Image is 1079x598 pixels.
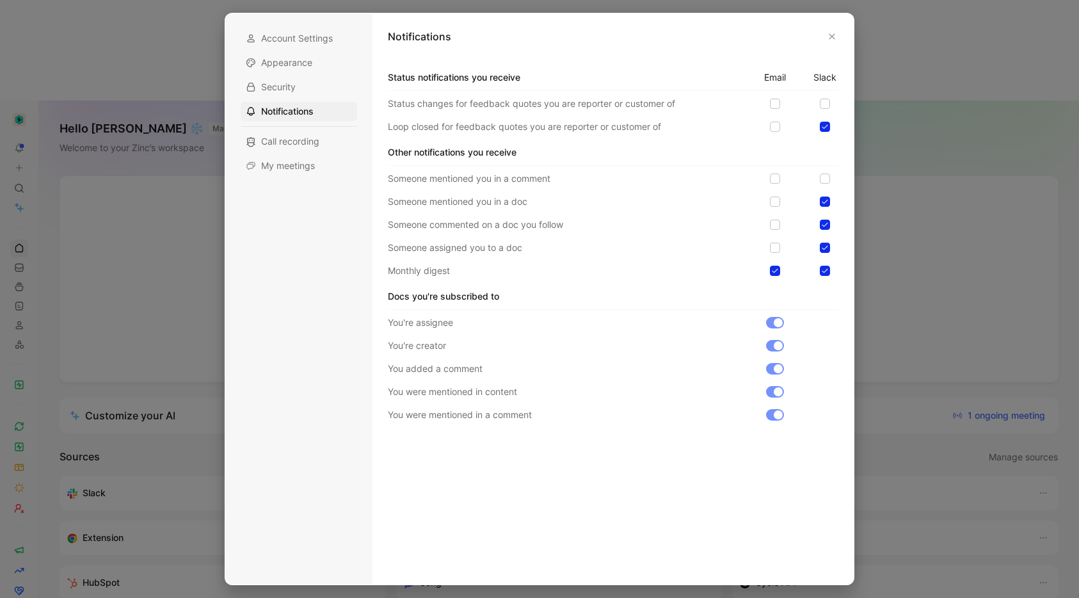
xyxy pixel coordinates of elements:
p: You added a comment [388,361,739,376]
p: Someone mentioned you in a doc [388,194,739,209]
p: You're assignee [388,315,739,330]
span: Security [261,81,296,93]
div: My meetings [241,156,357,175]
div: Appearance [241,53,357,72]
h2: EMAIL [762,70,788,85]
span: Notifications [261,105,314,118]
div: Account Settings [241,29,357,48]
h1: Status notifications you receive [388,70,739,85]
div: Notifications [241,102,357,121]
h1: Docs you're subscribed to [388,289,739,304]
span: My meetings [261,159,315,172]
p: Someone mentioned you in a comment [388,171,739,186]
p: Someone commented on a doc you follow [388,217,739,232]
span: Account Settings [261,32,333,45]
p: Someone assigned you to a doc [388,240,739,255]
div: Security [241,77,357,97]
h1: Notifications [388,29,451,44]
p: You're creator [388,338,739,353]
p: You were mentioned in content [388,384,739,400]
span: Call recording [261,135,319,148]
h1: Other notifications you receive [388,145,739,160]
p: Status changes for feedback quotes you are reporter or customer of [388,96,739,111]
h2: SLACK [811,70,838,85]
div: Call recording [241,132,357,151]
p: You were mentioned in a comment [388,407,739,423]
p: Monthly digest [388,263,739,279]
p: Loop closed for feedback quotes you are reporter or customer of [388,119,739,134]
span: Appearance [261,56,312,69]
